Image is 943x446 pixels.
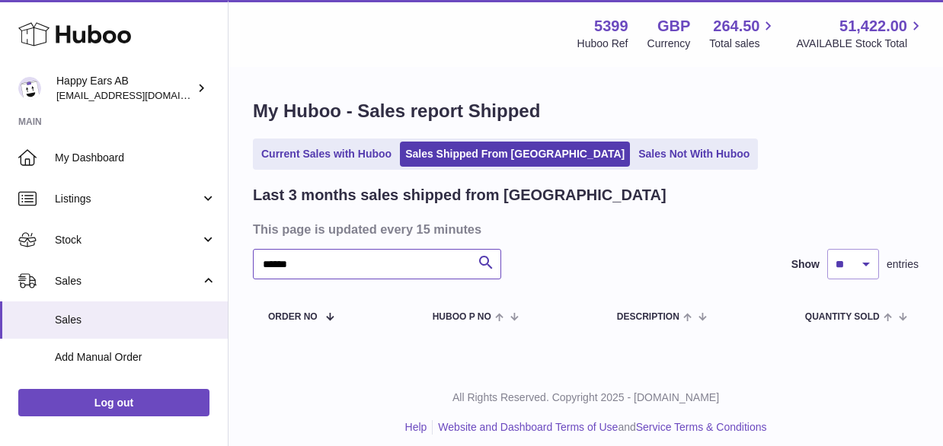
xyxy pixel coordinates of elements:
h3: This page is updated every 15 minutes [253,221,915,237]
div: Currency [647,37,691,51]
span: Description [617,312,679,322]
p: All Rights Reserved. Copyright 2025 - [DOMAIN_NAME] [241,390,931,405]
span: Sales [55,274,200,288]
span: Total sales [709,37,777,51]
div: Huboo Ref [577,37,628,51]
li: and [433,420,766,435]
strong: 5399 [594,16,628,37]
h1: My Huboo - Sales report Shipped [253,99,919,123]
a: Sales Shipped From [GEOGRAPHIC_DATA] [400,142,630,167]
span: entries [887,257,919,272]
span: Listings [55,192,200,206]
span: Stock [55,233,200,247]
span: Quantity Sold [805,312,880,322]
a: 51,422.00 AVAILABLE Stock Total [796,16,925,51]
a: 264.50 Total sales [709,16,777,51]
h2: Last 3 months sales shipped from [GEOGRAPHIC_DATA] [253,185,666,205]
div: Happy Ears AB [56,74,193,103]
span: [EMAIL_ADDRESS][DOMAIN_NAME] [56,89,224,101]
span: 264.50 [713,16,759,37]
span: Sales [55,313,216,327]
a: Help [405,421,427,433]
strong: GBP [657,16,690,37]
a: Service Terms & Conditions [636,421,767,433]
a: Current Sales with Huboo [256,142,397,167]
span: Add Manual Order [55,350,216,365]
a: Log out [18,389,209,416]
label: Show [791,257,820,272]
img: 3pl@happyearsearplugs.com [18,77,41,100]
span: Huboo P no [433,312,491,322]
span: AVAILABLE Stock Total [796,37,925,51]
a: Website and Dashboard Terms of Use [438,421,618,433]
a: Sales Not With Huboo [633,142,755,167]
span: 51,422.00 [839,16,907,37]
span: Order No [268,312,318,322]
span: My Dashboard [55,151,216,165]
